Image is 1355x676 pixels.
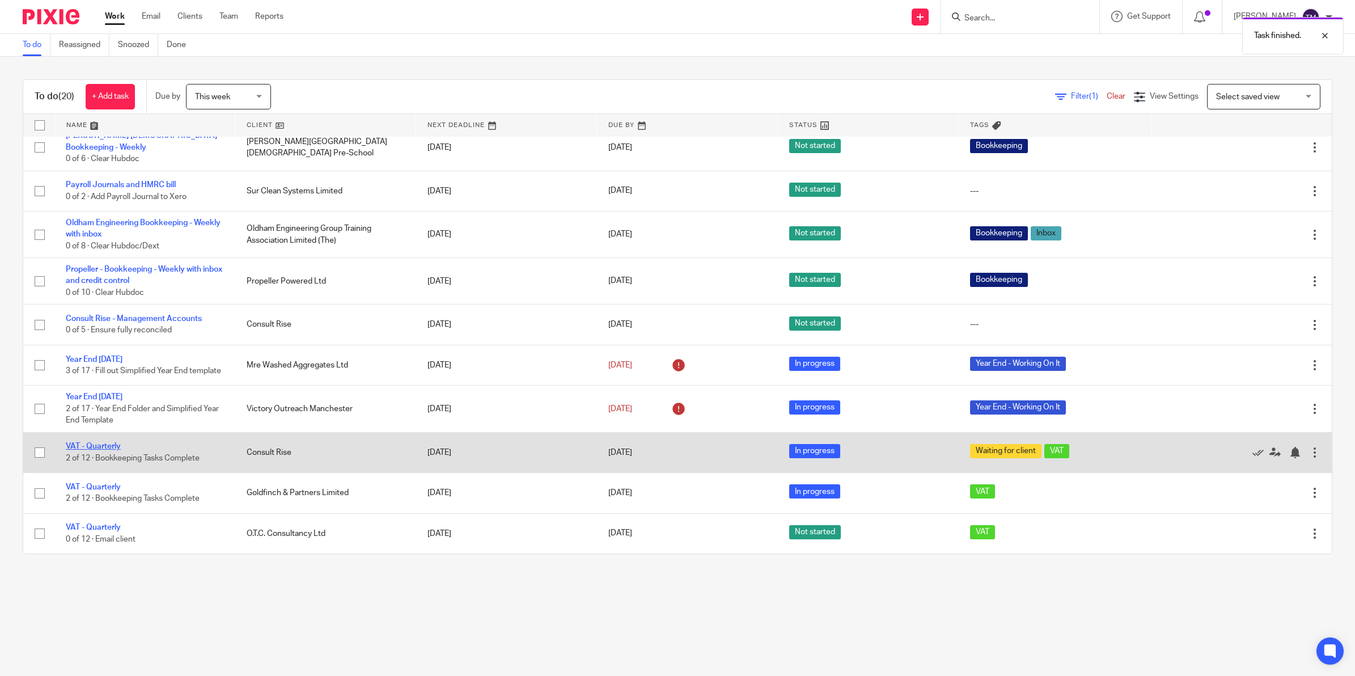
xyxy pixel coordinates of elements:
span: Inbox [1031,226,1061,240]
h1: To do [35,91,74,103]
span: In progress [789,400,840,415]
a: VAT - Quarterly [66,442,121,450]
span: [DATE] [608,361,632,369]
span: [DATE] [608,530,632,538]
span: 0 of 10 · Clear Hubdoc [66,289,144,297]
span: View Settings [1150,92,1199,100]
span: Bookkeeping [970,226,1028,240]
a: Reports [255,11,283,22]
img: Pixie [23,9,79,24]
a: Snoozed [118,34,158,56]
a: Consult Rise - Management Accounts [66,315,202,323]
a: Oldham Engineering Bookkeeping - Weekly with inbox [66,219,221,238]
td: Victory Outreach Manchester [235,386,416,432]
td: [DATE] [416,513,597,554]
p: Task finished. [1254,30,1301,41]
span: Tags [970,122,989,128]
img: svg%3E [1302,8,1320,26]
span: Waiting for client [970,444,1041,458]
span: VAT [1044,444,1069,458]
div: --- [970,319,1140,330]
span: Bookkeeping [970,273,1028,287]
span: Not started [789,139,841,153]
td: [PERSON_NAME][GEOGRAPHIC_DATA][DEMOGRAPHIC_DATA] Pre-School [235,124,416,171]
td: [DATE] [416,345,597,385]
span: [DATE] [608,187,632,195]
span: Bookkeeping [970,139,1028,153]
span: In progress [789,484,840,498]
td: [DATE] [416,124,597,171]
a: Done [167,34,194,56]
td: Oldham Engineering Group Training Association Limited (The) [235,211,416,257]
span: [DATE] [608,449,632,457]
span: 2 of 17 · Year End Folder and Simplified Year End Template [66,405,219,425]
span: 0 of 6 · Clear Hubdoc [66,155,139,163]
a: Team [219,11,238,22]
span: Not started [789,226,841,240]
td: [DATE] [416,432,597,472]
span: 0 of 5 · Ensure fully reconciled [66,327,172,335]
a: Mark as done [1252,447,1269,458]
td: Sur Clean Systems Limited [235,171,416,211]
span: This week [195,93,230,101]
a: Reassigned [59,34,109,56]
span: Select saved view [1216,93,1280,101]
td: O.T.C. Consultancy Ltd [235,513,416,554]
span: VAT [970,484,995,498]
span: [DATE] [608,143,632,151]
span: Year End - Working On It [970,357,1066,371]
a: [PERSON_NAME] [DEMOGRAPHIC_DATA] - Bookkeeping - Weekly [66,132,222,151]
span: 2 of 12 · Bookkeeping Tasks Complete [66,454,200,462]
span: In progress [789,357,840,371]
td: Consult Rise [235,305,416,345]
td: [DATE] [416,258,597,305]
a: Work [105,11,125,22]
p: Due by [155,91,180,102]
span: 0 of 12 · Email client [66,535,135,543]
td: Consult Rise [235,432,416,472]
span: 0 of 2 · Add Payroll Journal to Xero [66,193,187,201]
a: Propeller - Bookkeeping - Weekly with inbox and credit control [66,265,222,285]
span: Not started [789,183,841,197]
a: Clear [1107,92,1125,100]
td: Propeller Powered Ltd [235,258,416,305]
a: Year End [DATE] [66,393,122,401]
span: 2 of 12 · Bookkeeping Tasks Complete [66,495,200,502]
td: [DATE] [416,305,597,345]
span: Not started [789,273,841,287]
span: [DATE] [608,405,632,413]
a: VAT - Quarterly [66,523,121,531]
span: [DATE] [608,320,632,328]
td: [DATE] [416,211,597,257]
a: To do [23,34,50,56]
td: Goldfinch & Partners Limited [235,473,416,513]
td: [DATE] [416,171,597,211]
span: In progress [789,444,840,458]
a: + Add task [86,84,135,109]
span: [DATE] [608,277,632,285]
span: (1) [1089,92,1098,100]
a: Email [142,11,160,22]
span: Not started [789,525,841,539]
span: 3 of 17 · Fill out Simplified Year End template [66,367,221,375]
span: Filter [1071,92,1107,100]
span: Not started [789,316,841,331]
span: VAT [970,525,995,539]
a: VAT - Quarterly [66,483,121,491]
td: Mre Washed Aggregates Ltd [235,345,416,385]
span: Year End - Working On It [970,400,1066,415]
span: [DATE] [608,489,632,497]
a: Payroll Journals and HMRC bill [66,181,176,189]
a: Year End [DATE] [66,356,122,364]
span: (20) [58,92,74,101]
span: 0 of 8 · Clear Hubdoc/Dext [66,242,159,250]
td: [DATE] [416,473,597,513]
div: --- [970,185,1140,197]
td: [DATE] [416,386,597,432]
span: [DATE] [608,230,632,238]
a: Clients [177,11,202,22]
